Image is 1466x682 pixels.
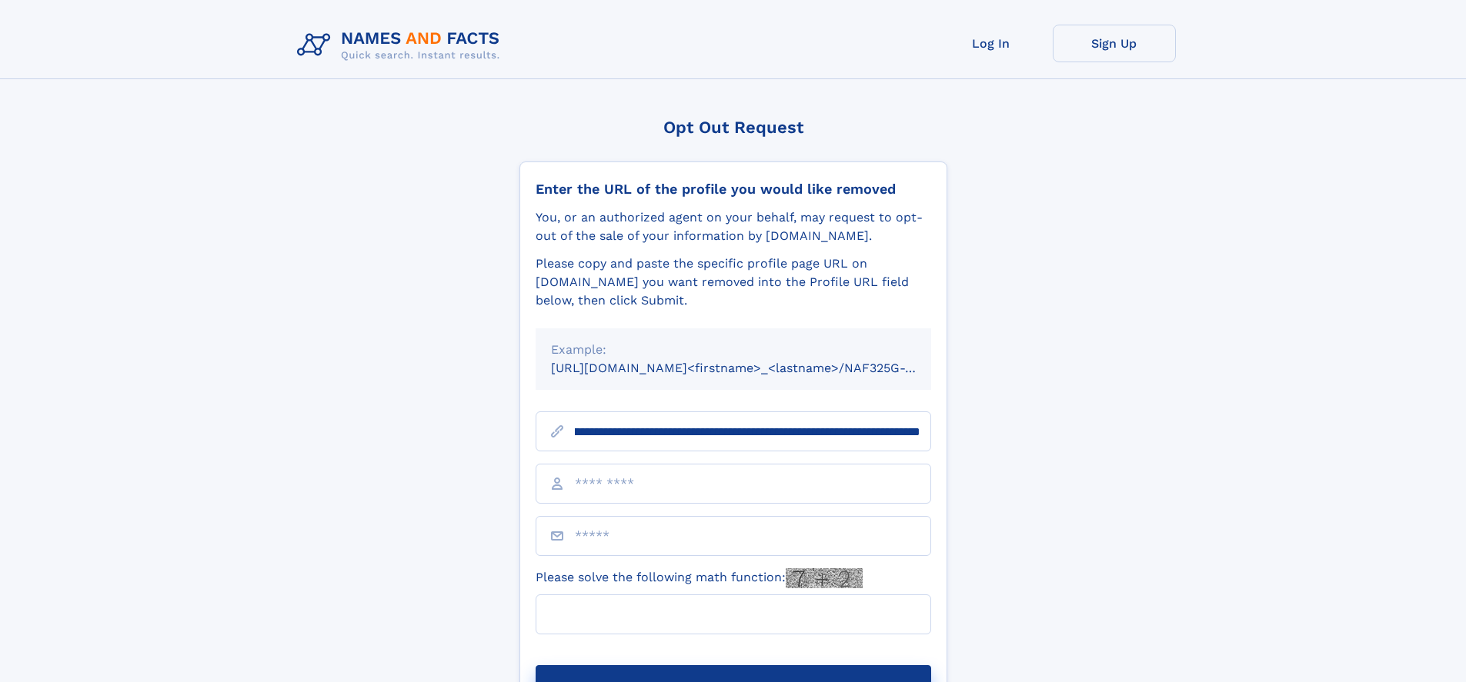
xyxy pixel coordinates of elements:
[930,25,1053,62] a: Log In
[551,361,960,375] small: [URL][DOMAIN_NAME]<firstname>_<lastname>/NAF325G-xxxxxxxx
[1053,25,1176,62] a: Sign Up
[536,568,863,588] label: Please solve the following math function:
[536,255,931,310] div: Please copy and paste the specific profile page URL on [DOMAIN_NAME] you want removed into the Pr...
[536,208,931,245] div: You, or an authorized agent on your behalf, may request to opt-out of the sale of your informatio...
[291,25,513,66] img: Logo Names and Facts
[536,181,931,198] div: Enter the URL of the profile you would like removed
[551,341,916,359] div: Example:
[519,118,947,137] div: Opt Out Request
